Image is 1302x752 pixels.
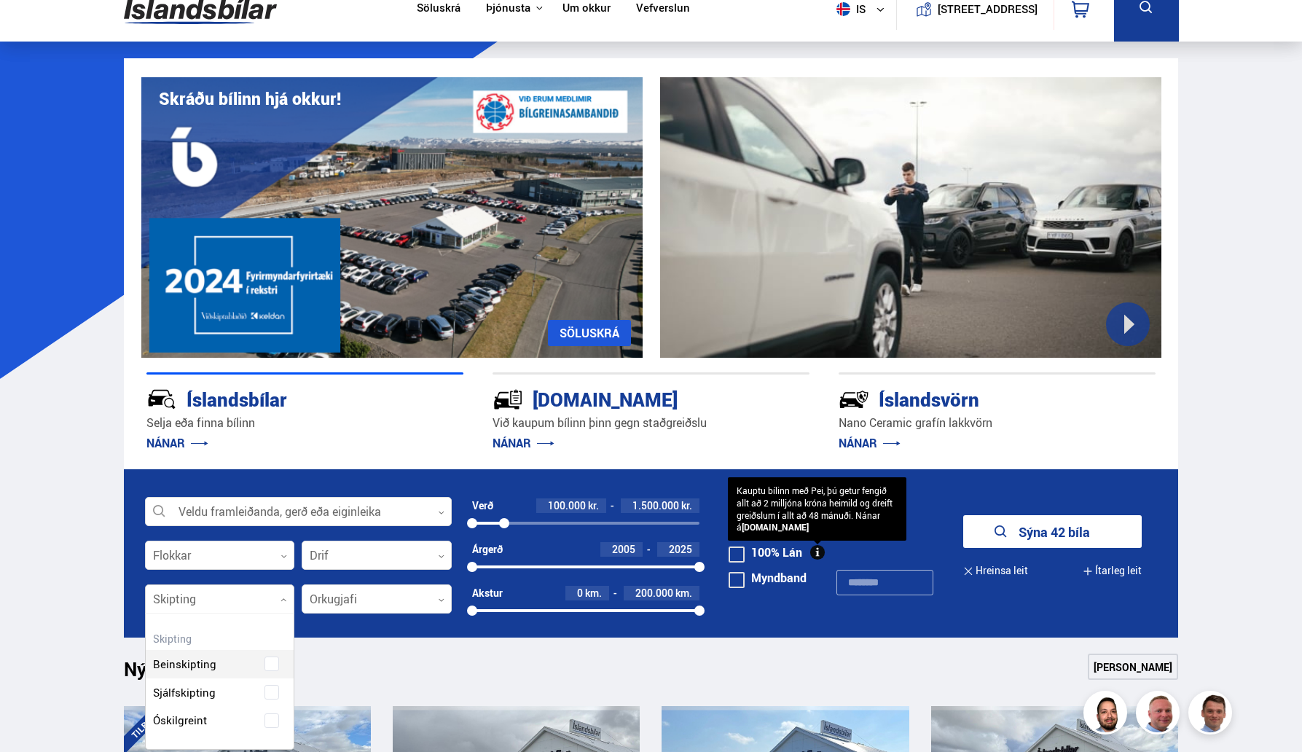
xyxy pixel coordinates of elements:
img: eKx6w-_Home_640_.png [141,77,643,358]
span: 1.500.000 [632,498,679,512]
span: 2005 [612,542,635,556]
button: [STREET_ADDRESS] [944,3,1032,15]
a: NÁNAR [493,435,554,451]
p: Selja eða finna bílinn [146,415,463,431]
h1: Skráðu bílinn hjá okkur! [159,89,341,109]
a: SÖLUSKRÁ [548,320,631,346]
div: Akstur [472,587,503,599]
span: kr. [588,500,599,512]
span: 100.000 [548,498,586,512]
p: Við kaupum bílinn þinn gegn staðgreiðslu [493,415,809,431]
span: 0 [577,586,583,600]
a: Um okkur [562,1,611,17]
button: Sýna 42 bíla [963,515,1142,548]
img: FbJEzSuNWCJXmdc-.webp [1191,693,1234,737]
span: Óskilgreint [153,710,207,731]
span: is [831,2,867,16]
img: -Svtn6bYgwAsiwNX.svg [839,384,869,415]
img: tr5P-W3DuiFaO7aO.svg [493,384,523,415]
p: Nano Ceramic grafín lakkvörn [839,415,1156,431]
a: [PERSON_NAME] [1088,654,1178,680]
img: JRvxyua_JYH6wB4c.svg [146,384,177,415]
div: Kauptu bílinn með Pei, þú getur fengið allt að 2 milljóna króna heimild og dreift greiðslum í all... [737,485,898,533]
a: Vefverslun [636,1,690,17]
button: Opna LiveChat spjallviðmót [12,6,55,50]
span: km. [585,587,602,599]
div: [DOMAIN_NAME] [493,385,758,411]
span: 2025 [669,542,692,556]
span: Beinskipting [153,654,216,675]
div: Íslandsvörn [839,385,1104,411]
label: 100% Lán [729,547,802,558]
h1: Nýtt á skrá [124,658,240,689]
img: siFngHWaQ9KaOqBr.png [1138,693,1182,737]
div: Verð [472,500,493,512]
a: NÁNAR [146,435,208,451]
img: svg+xml;base64,PHN2ZyB4bWxucz0iaHR0cDovL3d3dy53My5vcmcvMjAwMC9zdmciIHdpZHRoPSI1MTIiIGhlaWdodD0iNT... [836,2,850,16]
button: Hreinsa leit [963,555,1028,587]
div: Árgerð [472,544,503,555]
a: Söluskrá [417,1,460,17]
label: Myndband [729,572,807,584]
img: nhp88E3Fdnt1Opn2.png [1086,693,1129,737]
span: kr. [681,500,692,512]
button: Ítarleg leit [1083,555,1142,587]
span: km. [675,587,692,599]
a: NÁNAR [839,435,901,451]
span: 200.000 [635,586,673,600]
span: Sjálfskipting [153,682,216,703]
div: Íslandsbílar [146,385,412,411]
button: Þjónusta [486,1,530,15]
a: [DOMAIN_NAME] [742,521,809,533]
